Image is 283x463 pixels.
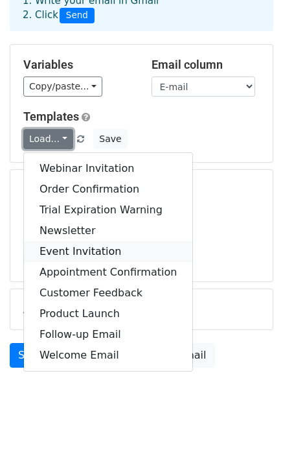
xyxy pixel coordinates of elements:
span: Send [60,8,95,23]
a: Newsletter [24,220,192,241]
a: Product Launch [24,303,192,324]
a: Webinar Invitation [24,158,192,179]
a: Copy/paste... [23,77,102,97]
a: Templates [23,110,79,123]
h5: Email column [152,58,260,72]
a: Welcome Email [24,345,192,366]
a: Appointment Confirmation [24,262,192,283]
iframe: Chat Widget [218,401,283,463]
a: Order Confirmation [24,179,192,200]
a: Trial Expiration Warning [24,200,192,220]
button: Save [93,129,127,149]
a: Send [10,343,52,368]
a: Customer Feedback [24,283,192,303]
a: Load... [23,129,73,149]
a: Follow-up Email [24,324,192,345]
h5: Variables [23,58,132,72]
a: Event Invitation [24,241,192,262]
